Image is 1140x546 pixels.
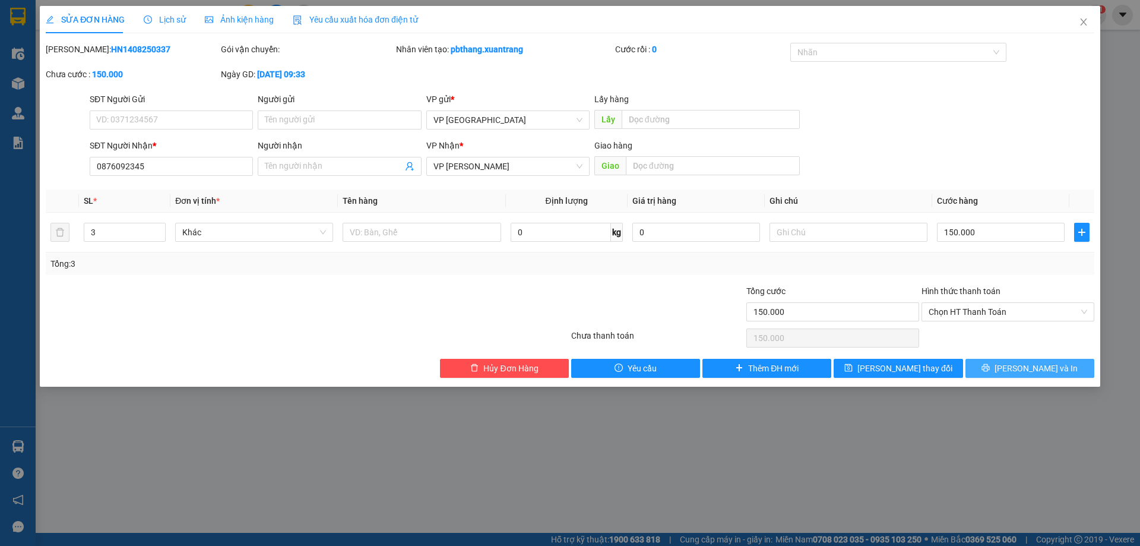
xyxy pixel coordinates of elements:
div: Người nhận [258,139,421,152]
span: [PERSON_NAME] và In [995,362,1078,375]
input: Ghi Chú [769,223,927,242]
div: SĐT Người Gửi [90,93,253,106]
span: Giao hàng [594,141,632,150]
div: Ngày GD: [221,68,394,81]
span: [PERSON_NAME] thay đổi [857,362,952,375]
div: Gói vận chuyển: [221,43,394,56]
span: VP MỘC CHÂU [433,157,582,175]
span: Tổng cước [746,286,786,296]
span: Khác [182,223,326,241]
span: save [844,364,853,373]
span: clock-circle [144,15,152,24]
em: Logistics [30,36,68,48]
img: icon [293,15,302,25]
span: picture [205,15,213,24]
span: SỬA ĐƠN HÀNG [46,15,125,24]
div: Chưa cước : [46,68,218,81]
span: delete [470,364,479,373]
div: Cước rồi : [615,43,788,56]
span: user-add [405,162,414,171]
b: 150.000 [92,70,123,79]
span: Yêu cầu xuất hóa đơn điện tử [293,15,418,24]
button: deleteHủy Đơn Hàng [440,359,569,378]
span: Hủy Đơn Hàng [483,362,538,375]
span: Đơn vị tính [175,196,220,206]
div: [PERSON_NAME]: [46,43,218,56]
span: Giao [594,156,626,175]
span: plus [735,364,743,373]
label: Hình thức thanh toán [921,286,1000,296]
span: 0943559551 [119,31,173,43]
input: Dọc đường [622,110,800,129]
span: Thêm ĐH mới [748,362,799,375]
span: Lấy [594,110,622,129]
span: VP [GEOGRAPHIC_DATA] [96,12,173,30]
span: Ảnh kiện hàng [205,15,274,24]
div: VP gửi [426,93,590,106]
button: printer[PERSON_NAME] và In [965,359,1094,378]
button: save[PERSON_NAME] thay đổi [834,359,962,378]
span: Định lượng [546,196,588,206]
b: 0 [652,45,657,54]
b: [DATE] 09:33 [257,70,305,79]
button: delete [50,223,69,242]
div: Người gửi [258,93,421,106]
span: Lịch sử [144,15,186,24]
span: 0876092345 [5,84,88,100]
span: Tên hàng [343,196,378,206]
button: plus [1074,223,1090,242]
span: VP Nhận [426,141,460,150]
span: Người gửi: [5,68,36,75]
th: Ghi chú [765,190,932,213]
input: Dọc đường [626,156,800,175]
span: Lấy hàng [594,94,629,104]
span: edit [46,15,54,24]
span: VP HÀ NỘI [433,111,582,129]
b: pbthang.xuantrang [451,45,523,54]
input: VD: Bàn, Ghế [343,223,501,242]
div: Tổng: 3 [50,257,440,270]
b: HN1408250337 [111,45,170,54]
span: printer [981,364,990,373]
span: exclamation-circle [615,364,623,373]
span: Yêu cầu [628,362,657,375]
button: exclamation-circleYêu cầu [571,359,700,378]
div: Nhân viên tạo: [396,43,613,56]
button: Close [1067,6,1100,39]
div: SĐT Người Nhận [90,139,253,152]
div: Chưa thanh toán [570,329,745,350]
span: Giá trị hàng [632,196,676,206]
span: kg [611,223,623,242]
button: plusThêm ĐH mới [702,359,831,378]
span: Người nhận: [5,75,42,83]
span: SL [84,196,93,206]
span: plus [1075,228,1089,237]
span: XUANTRANG [14,21,84,34]
span: Cước hàng [937,196,978,206]
span: Chọn HT Thanh Toán [929,303,1087,321]
span: close [1079,17,1088,27]
span: HAIVAN [29,7,69,19]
